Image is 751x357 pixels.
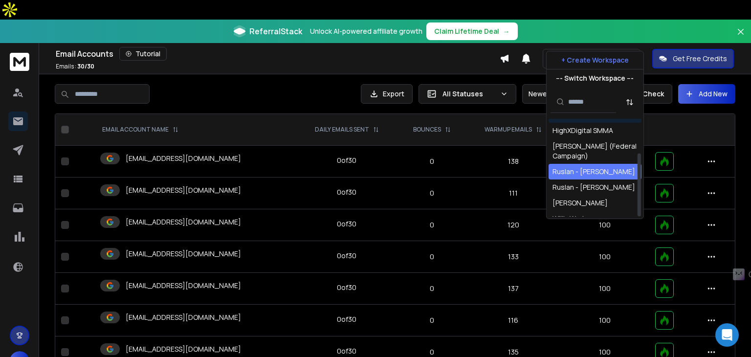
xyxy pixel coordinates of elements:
[652,49,734,68] button: Get Free Credits
[426,22,518,40] button: Claim Lifetime Deal→
[404,315,461,325] p: 0
[77,62,94,70] span: 30 / 30
[337,187,356,197] div: 0 of 30
[126,281,241,290] p: [EMAIL_ADDRESS][DOMAIN_NAME]
[552,198,608,208] div: [PERSON_NAME]
[466,178,560,209] td: 111
[552,126,613,135] div: HighXDigital SMMA
[126,217,241,227] p: [EMAIL_ADDRESS][DOMAIN_NAME]
[560,273,650,305] td: 100
[361,84,413,104] button: Export
[119,47,167,61] button: Tutorial
[126,344,241,354] p: [EMAIL_ADDRESS][DOMAIN_NAME]
[310,26,422,36] p: Unlock AI-powered affiliate growth
[547,51,643,69] button: + Create Workspace
[404,188,461,198] p: 0
[337,346,356,356] div: 0 of 30
[337,314,356,324] div: 0 of 30
[466,146,560,178] td: 138
[734,25,747,49] button: Close banner
[337,156,356,165] div: 0 of 30
[126,312,241,322] p: [EMAIL_ADDRESS][DOMAIN_NAME]
[404,220,461,230] p: 0
[337,251,356,261] div: 0 of 30
[315,126,369,134] p: DAILY EMAILS SENT
[560,241,650,273] td: 100
[404,347,461,357] p: 0
[126,185,241,195] p: [EMAIL_ADDRESS][DOMAIN_NAME]
[620,92,640,112] button: Sort by Sort A-Z
[503,26,510,36] span: →
[404,252,461,262] p: 0
[715,323,739,347] div: Open Intercom Messenger
[466,305,560,336] td: 116
[552,167,635,177] div: Ruslan - [PERSON_NAME]
[404,284,461,293] p: 0
[442,89,496,99] p: All Statuses
[466,241,560,273] td: 133
[678,84,735,104] button: Add New
[404,156,461,166] p: 0
[561,55,629,65] p: + Create Workspace
[249,25,302,37] span: ReferralStack
[673,54,727,64] p: Get Free Credits
[466,273,560,305] td: 137
[102,126,178,134] div: EMAIL ACCOUNT NAME
[126,154,241,163] p: [EMAIL_ADDRESS][DOMAIN_NAME]
[126,249,241,259] p: [EMAIL_ADDRESS][DOMAIN_NAME]
[560,209,650,241] td: 100
[337,219,356,229] div: 0 of 30
[466,209,560,241] td: 120
[522,84,586,104] button: Newest
[552,182,635,192] div: Ruslan - [PERSON_NAME]
[413,126,441,134] p: BOUNCES
[56,47,500,61] div: Email Accounts
[552,141,638,161] div: [PERSON_NAME] (Federal Campaign)
[560,305,650,336] td: 100
[485,126,532,134] p: WARMUP EMAILS
[56,63,94,70] p: Emails :
[337,283,356,292] div: 0 of 30
[556,73,634,83] p: --- Switch Workspace ---
[552,214,606,223] div: Will's Workspace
